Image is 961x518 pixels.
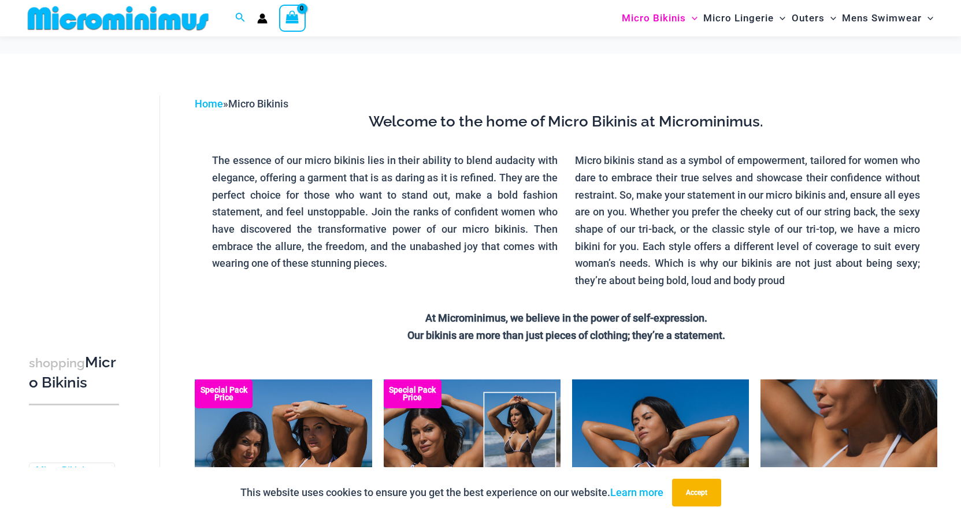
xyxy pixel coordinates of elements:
a: Learn more [610,486,663,498]
button: Accept [672,479,721,506]
span: Menu Toggle [774,3,785,33]
h3: Micro Bikinis [29,353,119,393]
img: MM SHOP LOGO FLAT [23,5,213,31]
a: Account icon link [257,13,268,24]
strong: At Microminimus, we believe in the power of self-expression. [425,312,707,324]
a: Micro LingerieMenu ToggleMenu Toggle [700,3,788,33]
a: Home [195,98,223,110]
b: Special Pack Price [384,386,441,401]
iframe: TrustedSite Certified [29,86,133,317]
h3: Welcome to the home of Micro Bikinis at Microminimus. [203,112,929,132]
a: Search icon link [235,11,246,25]
p: Micro bikinis stand as a symbol of empowerment, tailored for women who dare to embrace their true... [575,152,920,289]
span: Micro Lingerie [703,3,774,33]
a: OutersMenu ToggleMenu Toggle [789,3,839,33]
span: Micro Bikinis [228,98,288,110]
strong: Our bikinis are more than just pieces of clothing; they’re a statement. [407,329,725,341]
span: Micro Bikinis [622,3,686,33]
a: View Shopping Cart, empty [279,5,306,31]
a: Micro BikinisMenu ToggleMenu Toggle [619,3,700,33]
p: This website uses cookies to ensure you get the best experience on our website. [240,484,663,501]
span: Outers [792,3,825,33]
a: Micro Bikini Tops [36,465,106,489]
nav: Site Navigation [617,2,938,35]
span: shopping [29,356,85,370]
span: Menu Toggle [825,3,836,33]
span: Mens Swimwear [842,3,922,33]
span: Menu Toggle [686,3,697,33]
span: Menu Toggle [922,3,933,33]
span: » [195,98,288,110]
a: Mens SwimwearMenu ToggleMenu Toggle [839,3,936,33]
p: The essence of our micro bikinis lies in their ability to blend audacity with elegance, offering ... [212,152,557,272]
b: Special Pack Price [195,386,253,401]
